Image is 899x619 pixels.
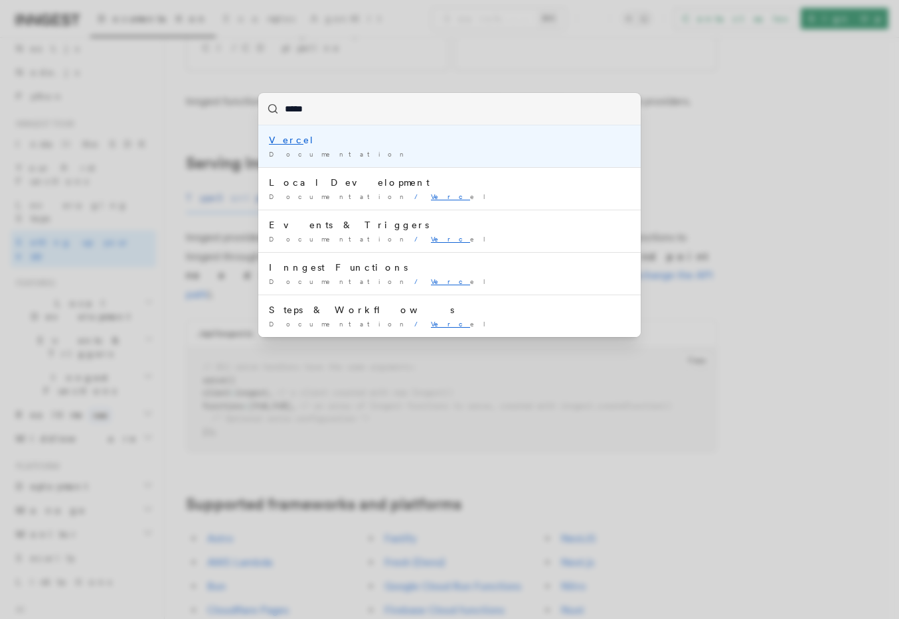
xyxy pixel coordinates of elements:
[269,192,409,200] span: Documentation
[269,218,630,232] div: Events & Triggers
[269,176,630,189] div: Local Development
[269,320,409,328] span: Documentation
[431,235,491,243] span: el
[431,320,491,328] span: el
[269,303,630,316] div: Steps & Workflows
[269,261,630,274] div: Inngest Functions
[431,277,491,285] span: el
[431,192,491,200] span: el
[269,277,409,285] span: Documentation
[431,320,470,328] mark: Verc
[431,192,470,200] mark: Verc
[431,235,470,243] mark: Verc
[431,277,470,285] mark: Verc
[269,150,409,158] span: Documentation
[269,133,630,147] div: el
[269,235,409,243] span: Documentation
[414,235,426,243] span: /
[414,320,426,328] span: /
[269,135,303,145] mark: Verc
[414,192,426,200] span: /
[414,277,426,285] span: /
